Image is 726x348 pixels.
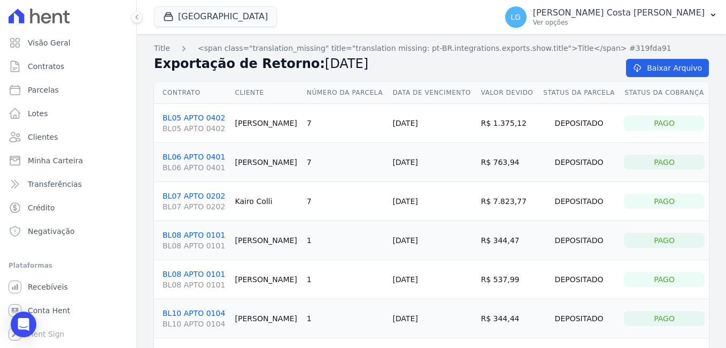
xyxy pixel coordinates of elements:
[231,143,303,182] td: [PERSON_NAME]
[476,82,538,104] th: Valor devido
[4,32,132,54] a: Visão Geral
[388,104,476,143] td: [DATE]
[28,155,83,166] span: Minha Carteira
[28,132,58,142] span: Clientes
[231,260,303,299] td: [PERSON_NAME]
[154,43,170,54] a: Title
[4,197,132,218] a: Crédito
[28,202,55,213] span: Crédito
[538,82,620,104] th: Status da Parcela
[4,173,132,195] a: Transferências
[4,276,132,298] a: Recebíveis
[154,6,277,27] button: [GEOGRAPHIC_DATA]
[163,192,227,212] a: BL07 APTO 0202BL07 APTO 0202
[4,300,132,321] a: Conta Hent
[198,43,671,54] a: <span class="translation_missing" title="translation missing: pt-BR.integrations.exports.show.tit...
[303,260,389,299] td: 1
[154,44,170,52] span: translation missing: pt-BR.integrations.exports.index.title
[476,221,538,260] td: R$ 344,47
[620,82,709,104] th: Status da Cobrança
[303,82,389,104] th: Número da Parcela
[543,233,615,248] div: Depositado
[325,56,368,71] span: [DATE]
[9,259,128,272] div: Plataformas
[476,260,538,299] td: R$ 537,99
[543,155,615,170] div: Depositado
[4,56,132,77] a: Contratos
[163,309,227,329] a: BL10 APTO 0104BL10 APTO 0104
[28,108,48,119] span: Lotes
[388,182,476,221] td: [DATE]
[476,143,538,182] td: R$ 763,94
[4,221,132,242] a: Negativação
[4,126,132,148] a: Clientes
[476,299,538,338] td: R$ 344,44
[28,179,82,190] span: Transferências
[4,150,132,171] a: Minha Carteira
[626,59,709,77] a: Baixar Arquivo
[163,162,227,173] span: BL06 APTO 0401
[388,221,476,260] td: [DATE]
[543,311,615,326] div: Depositado
[231,221,303,260] td: [PERSON_NAME]
[4,79,132,101] a: Parcelas
[388,299,476,338] td: [DATE]
[28,85,59,95] span: Parcelas
[231,104,303,143] td: [PERSON_NAME]
[511,13,521,21] span: LG
[163,240,227,251] span: BL08 APTO 0101
[154,82,231,104] th: Contrato
[543,116,615,131] div: Depositado
[11,312,36,337] div: Open Intercom Messenger
[163,270,227,290] a: BL08 APTO 0101BL08 APTO 0101
[154,54,609,73] h2: Exportação de Retorno:
[543,272,615,287] div: Depositado
[533,18,705,27] p: Ver opções
[163,319,227,329] span: BL10 APTO 0104
[163,123,227,134] span: BL05 APTO 0402
[231,182,303,221] td: Kairo Colli
[231,82,303,104] th: Cliente
[388,143,476,182] td: [DATE]
[624,272,705,287] div: Pago
[476,182,538,221] td: R$ 7.823,77
[28,226,75,237] span: Negativação
[28,282,68,292] span: Recebíveis
[303,221,389,260] td: 1
[28,37,71,48] span: Visão Geral
[543,194,615,209] div: Depositado
[624,194,705,209] div: Pago
[28,305,70,316] span: Conta Hent
[163,114,227,134] a: BL05 APTO 0402BL05 APTO 0402
[303,143,389,182] td: 7
[624,155,705,170] div: Pago
[163,231,227,251] a: BL08 APTO 0101BL08 APTO 0101
[533,7,705,18] p: [PERSON_NAME] Costa [PERSON_NAME]
[303,104,389,143] td: 7
[163,153,227,173] a: BL06 APTO 0401BL06 APTO 0401
[303,299,389,338] td: 1
[231,299,303,338] td: [PERSON_NAME]
[163,279,227,290] span: BL08 APTO 0101
[497,2,726,32] button: LG [PERSON_NAME] Costa [PERSON_NAME] Ver opções
[624,311,705,326] div: Pago
[624,116,705,131] div: Pago
[163,201,227,212] span: BL07 APTO 0202
[388,260,476,299] td: [DATE]
[476,104,538,143] td: R$ 1.375,12
[388,82,476,104] th: Data de Vencimento
[154,43,709,54] nav: Breadcrumb
[303,182,389,221] td: 7
[4,103,132,124] a: Lotes
[624,233,705,248] div: Pago
[28,61,64,72] span: Contratos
